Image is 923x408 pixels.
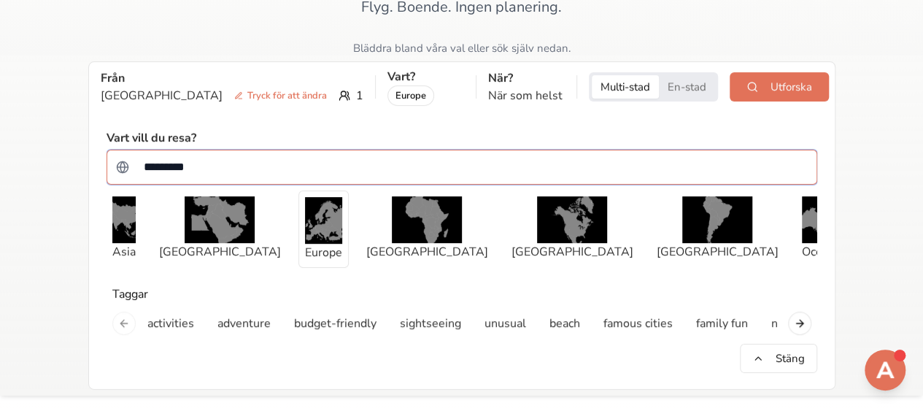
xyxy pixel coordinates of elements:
p: [GEOGRAPHIC_DATA] [511,243,633,261]
p: När som helst [488,87,565,104]
img: Support [868,353,903,388]
p: [GEOGRAPHIC_DATA] [366,243,488,261]
button: na image[GEOGRAPHIC_DATA] [651,190,784,266]
img: na image [185,196,255,243]
button: Single-city [659,75,715,99]
p: family fun [696,315,748,332]
img: na image [305,197,342,244]
p: activities [147,315,194,332]
img: na image [537,196,607,243]
button: sightseeing [391,309,470,338]
p: Oceania [802,243,843,261]
img: na image [682,196,752,243]
img: na image [112,196,136,243]
button: na image[GEOGRAPHIC_DATA] [360,190,494,266]
p: Vart vill du resa? [107,129,196,147]
span: Tryck för att ändra [228,88,333,103]
p: nightlife [771,315,815,332]
img: na image [392,196,462,243]
p: sightseeing [400,315,461,332]
p: unusual [484,315,526,332]
p: Asia [112,243,136,261]
button: budget-friendly [285,309,385,338]
p: famous cities [603,315,673,332]
button: family fun [687,309,757,338]
p: När? [488,69,565,87]
button: na imageOceania [796,190,849,266]
button: Utforska [730,72,829,101]
img: na image [802,196,843,243]
p: [GEOGRAPHIC_DATA] [101,87,333,104]
button: activities [139,309,203,338]
p: Europe [305,244,342,261]
p: Från [101,69,363,87]
button: na imageAsia [107,190,142,266]
div: Europe [387,85,434,106]
button: adventure [209,309,279,338]
button: Multi-city [592,75,659,99]
button: na image[GEOGRAPHIC_DATA] [153,190,287,266]
button: nightlife [762,309,824,338]
p: [GEOGRAPHIC_DATA] [159,243,281,261]
button: Stäng [740,344,817,373]
button: na image[GEOGRAPHIC_DATA] [506,190,639,266]
input: Sök efter ett land [135,153,808,182]
p: adventure [217,315,271,332]
p: Vart? [387,68,464,85]
p: budget-friendly [294,315,376,332]
div: Trip style [589,72,718,101]
div: 1 [101,87,363,104]
button: na imageEurope [298,190,349,268]
button: unusual [476,309,535,338]
span: Bläddra bland våra val eller sök själv nedan. [352,41,570,55]
p: [GEOGRAPHIC_DATA] [657,243,779,261]
div: Taggar [107,285,817,303]
button: beach [541,309,589,338]
button: famous cities [595,309,681,338]
p: beach [549,315,580,332]
button: Open support chat [865,350,905,390]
